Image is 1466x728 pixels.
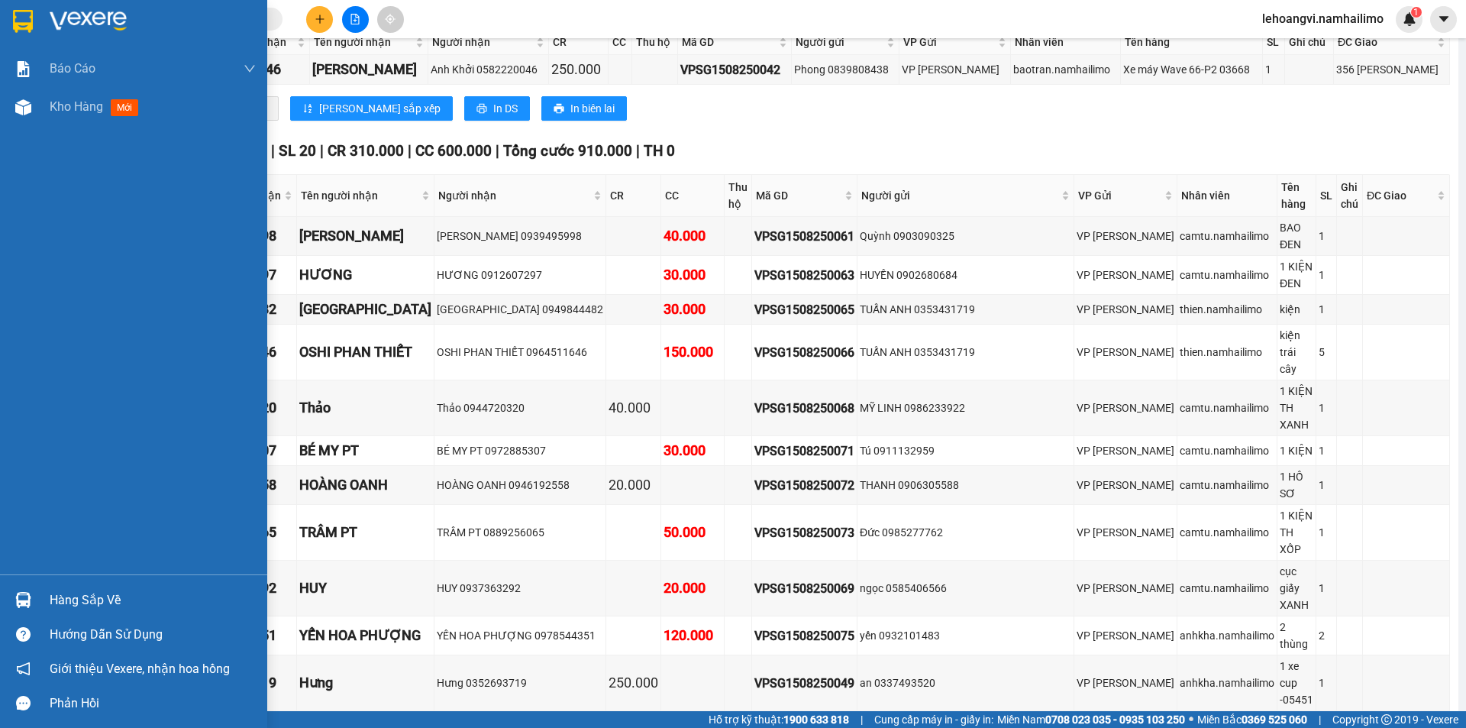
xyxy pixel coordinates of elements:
span: 1 [1413,7,1419,18]
div: HOÀNG OANH 0946192558 [437,477,603,493]
td: VP Phạm Ngũ Lão [1074,616,1177,655]
span: CC 600.000 [415,142,492,160]
div: 1 KIỆN TH XANH [1280,383,1313,433]
td: Anh Phúc [297,217,434,256]
div: 30.000 [664,299,722,320]
span: In DS [493,100,518,117]
div: VPSG1508250068 [754,399,854,418]
div: VP [PERSON_NAME] [1077,344,1174,361]
div: 30.000 [664,264,722,286]
div: 2 [1319,627,1334,644]
th: Nhân viên [1177,175,1277,217]
div: VP [PERSON_NAME] [1077,524,1174,541]
span: copyright [1381,714,1392,725]
button: aim [377,6,404,33]
div: THANH 0906305588 [860,477,1071,493]
div: 1 [1319,524,1334,541]
div: Quỳnh 0903090325 [860,228,1071,244]
td: VPSG1508250075 [752,616,857,655]
td: VPSG1508250071 [752,436,857,466]
span: Miền Nam [997,711,1185,728]
span: | [1319,711,1321,728]
div: 250.000 [551,59,605,80]
td: VP Phạm Ngũ Lão [1074,295,1177,325]
span: message [16,696,31,710]
div: BÉ MY PT 0972885307 [437,442,603,459]
div: 1 [1319,675,1334,691]
div: VPSG1508250066 [754,343,854,362]
th: CR [606,175,661,217]
img: warehouse-icon [15,592,31,608]
td: VP Phạm Ngũ Lão [1074,466,1177,505]
div: HUY 0937363292 [437,580,603,597]
div: 20.000 [609,474,658,496]
div: VP [PERSON_NAME] [1077,477,1174,493]
span: question-circle [16,627,31,642]
div: camtu.namhailimo [1180,477,1274,493]
span: caret-down [1437,12,1451,26]
div: VP [PERSON_NAME] [1077,400,1174,416]
div: Phản hồi [50,692,256,715]
span: | [408,142,412,160]
div: VP [PERSON_NAME] [1077,267,1174,283]
span: SL 20 [279,142,316,160]
div: Đức 0985277762 [860,524,1071,541]
div: 1 [1319,442,1334,459]
span: notification [16,662,31,676]
div: camtu.namhailimo [1180,400,1274,416]
div: VP [PERSON_NAME] [1077,675,1174,691]
span: | [271,142,275,160]
span: Giới thiệu Vexere, nhận hoa hồng [50,659,230,678]
div: VPSG1508250042 [680,60,789,79]
div: BAO ĐEN [1280,219,1313,253]
div: anhkha.namhailimo [1180,627,1274,644]
div: HOÀNG OANH [299,474,431,496]
td: VPSG1508250063 [752,256,857,295]
div: camtu.namhailimo [1180,267,1274,283]
td: HUY [297,561,434,616]
div: VPSG1508250069 [754,579,854,598]
div: 250.000 [609,672,658,694]
div: VP [PERSON_NAME] [1077,580,1174,597]
span: printer [554,103,564,115]
div: YẾN HOA PHƯỢNG [299,625,431,646]
div: thien.namhailimo [1180,344,1274,361]
div: yến 0932101483 [860,627,1071,644]
div: Hướng dẫn sử dụng [50,623,256,646]
div: 1 KIỆN [1280,442,1313,459]
div: 1 KIỆN TH XỐP [1280,507,1313,558]
div: ngọc 0585406566 [860,580,1071,597]
div: 40.000 [664,225,722,247]
div: an 0337493520 [860,675,1071,691]
div: HƯƠNG [299,264,431,286]
span: In biên lai [570,100,615,117]
td: HOÀNG OANH [297,466,434,505]
div: OSHI PHAN THIẾT 0964511646 [437,344,603,361]
td: VPSG1508250065 [752,295,857,325]
div: TUẤN ANH 0353431719 [860,344,1071,361]
span: Tên người nhận [301,187,418,204]
strong: 0369 525 060 [1242,713,1307,726]
div: camtu.namhailimo [1180,228,1274,244]
span: | [636,142,640,160]
div: VP [PERSON_NAME] [902,61,1007,78]
div: Anh Khởi 0582220046 [431,61,546,78]
div: Xe máy Wave 66-P2 03668 [1123,61,1260,78]
td: VP Phạm Ngũ Lão [1074,256,1177,295]
div: VP [PERSON_NAME] [1077,627,1174,644]
th: Nhân viên [1011,30,1121,55]
div: 1 HỒ SƠ [1280,468,1313,502]
img: warehouse-icon [15,99,31,115]
td: Anh Khởi [310,55,428,85]
span: Tổng cước 910.000 [503,142,632,160]
div: [GEOGRAPHIC_DATA] [299,299,431,320]
td: TRÂM PT [297,505,434,561]
th: Tên hàng [1121,30,1263,55]
td: VP Phạm Ngũ Lão [1074,380,1177,436]
div: thien.namhailimo [1180,301,1274,318]
span: Báo cáo [50,59,95,78]
span: | [861,711,863,728]
td: VP Phạm Ngũ Lão [1074,217,1177,256]
div: 1 [1319,301,1334,318]
img: icon-new-feature [1403,12,1416,26]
